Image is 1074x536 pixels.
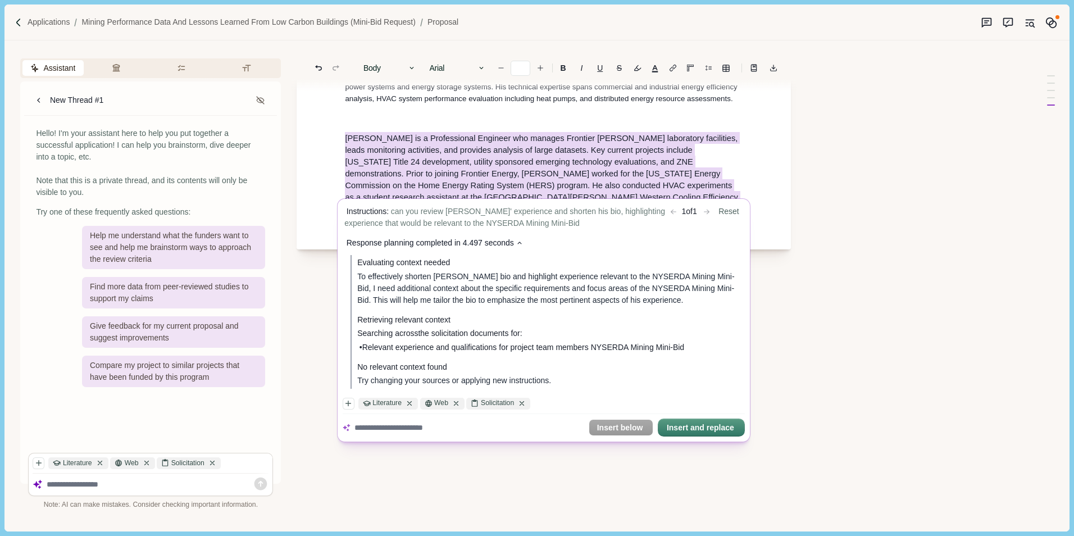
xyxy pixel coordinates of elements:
button: Insert below [589,420,653,436]
span: Instructions: [345,207,389,216]
a: Proposal [427,16,458,28]
div: Solicitation [157,457,221,469]
div: New Thread #1 [50,94,103,106]
div: 1 of 1 [666,206,715,218]
button: I [574,60,589,76]
span: No relevant context found [358,361,740,373]
img: Forward slash icon [13,17,24,28]
button: Line height [746,60,762,76]
u: U [597,64,603,72]
span: To effectively shorten [PERSON_NAME] bio and highlight experience relevant to the NYSERDA Mining ... [358,271,740,306]
div: Literature [48,457,108,469]
div: • Relevant experience and qualifications for project team members NYSERDA Mining Mini-Bid [358,342,740,353]
button: S [611,60,627,76]
div: Solicitation [467,398,531,410]
span: Evaluating context needed [358,257,740,269]
button: Line height [718,60,734,76]
span: Assistant [43,62,75,74]
button: Body [358,60,422,76]
i: I [581,64,583,72]
button: Adjust margins [682,60,698,76]
div: Give feedback for my current proposal and suggest improvements [82,316,265,348]
span: can you review [PERSON_NAME]' experience and shorten his bio, highlighting experience that would ... [345,207,666,228]
div: Find more data from peer-reviewed studies to support my claims [82,277,265,308]
s: S [617,64,622,72]
button: Insert and replace [659,420,744,436]
div: Note: AI can make mistakes. Consider checking important information. [28,500,273,510]
button: Line height [700,60,716,76]
button: B [554,60,572,76]
div: Searching across the solicitation documents for: [358,328,740,340]
button: Increase font size [533,60,548,76]
div: Try one of these frequently asked questions: [36,206,265,218]
b: B [561,64,566,72]
button: U [591,60,609,76]
button: Arial [424,60,491,76]
button: Response planning completed in 4.497 seconds [347,238,524,249]
button: Undo [311,60,326,76]
div: Web [420,398,465,410]
div: Literature [358,398,418,410]
a: Mining Performance Data and Lessons Learned from Low Carbon Buildings (Mini-Bid Request) [81,16,416,28]
div: Help me understand what the funders want to see and help me brainstorm ways to approach the revie... [82,226,265,269]
span: Response planning completed in 4.497 seconds [347,238,514,249]
button: Line height [665,60,681,76]
span: Retrieving relevant context [358,314,740,326]
a: Applications [28,16,70,28]
img: Forward slash icon [416,17,427,28]
img: Forward slash icon [70,17,81,28]
div: Hello! I'm your assistant here to help you put together a successful application! I can help you ... [36,128,265,198]
button: Decrease font size [493,60,509,76]
span: Try changing your sources or applying new instructions. [358,375,740,387]
span: [PERSON_NAME] is a Professional Engineer who manages Frontier [PERSON_NAME] laboratory facilities... [345,132,740,215]
button: Export to docx [766,60,781,76]
div: Web [110,457,154,469]
button: Redo [328,60,344,76]
div: Compare my project to similar projects that have been funded by this program [82,356,265,387]
button: Reset [715,206,744,218]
